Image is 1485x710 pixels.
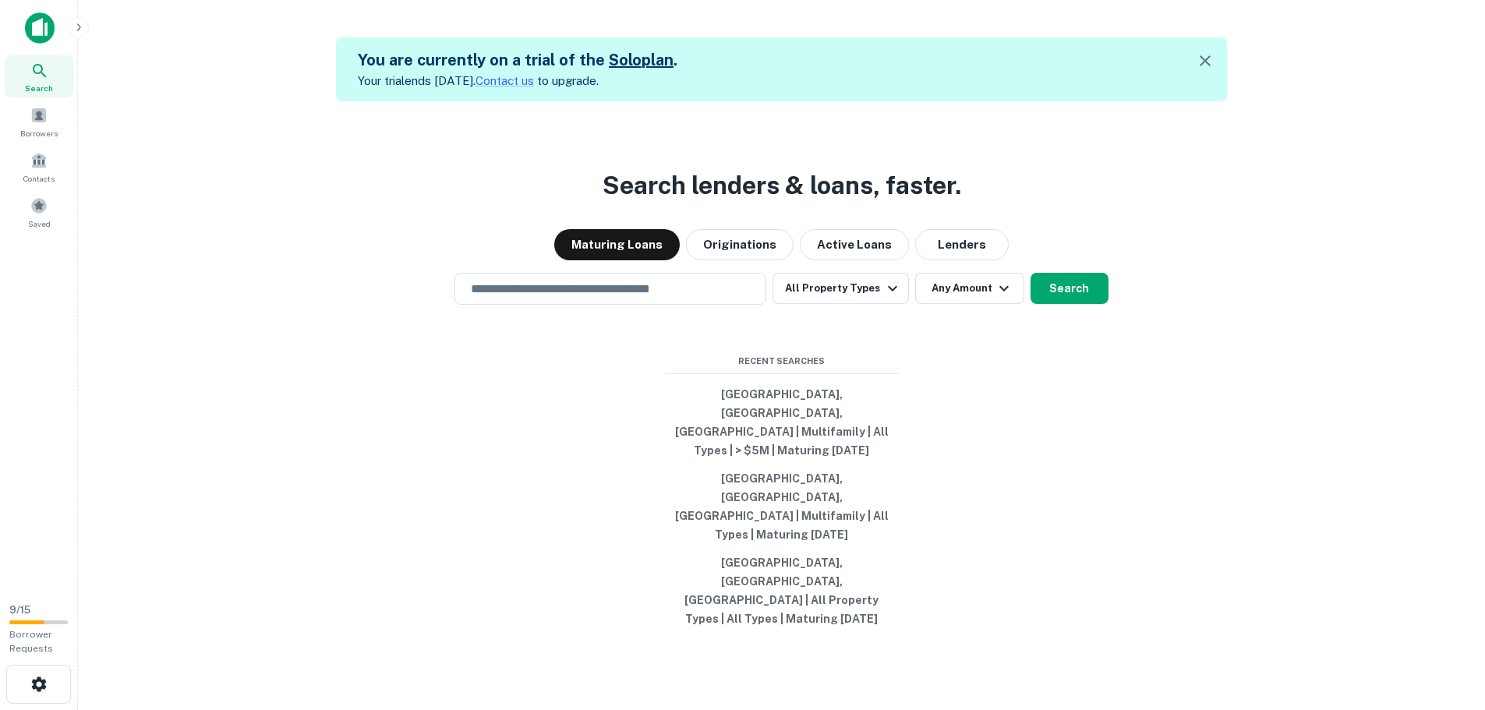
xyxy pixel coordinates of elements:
span: Contacts [23,172,55,185]
button: [GEOGRAPHIC_DATA], [GEOGRAPHIC_DATA], [GEOGRAPHIC_DATA] | Multifamily | All Types | > $5M | Matur... [665,380,899,465]
button: [GEOGRAPHIC_DATA], [GEOGRAPHIC_DATA], [GEOGRAPHIC_DATA] | All Property Types | All Types | Maturi... [665,549,899,633]
a: Search [5,55,73,97]
button: Originations [686,229,794,260]
span: Search [25,82,53,94]
button: Search [1031,273,1108,304]
img: capitalize-icon.png [25,12,55,44]
span: Saved [28,217,51,230]
a: Contact us [476,74,534,87]
a: Soloplan [609,51,674,69]
button: Lenders [915,229,1009,260]
span: 9 / 15 [9,604,30,616]
a: Contacts [5,146,73,188]
span: Recent Searches [665,355,899,368]
button: [GEOGRAPHIC_DATA], [GEOGRAPHIC_DATA], [GEOGRAPHIC_DATA] | Multifamily | All Types | Maturing [DATE] [665,465,899,549]
a: Saved [5,191,73,233]
iframe: Chat Widget [1407,585,1485,660]
h5: You are currently on a trial of the . [358,48,677,72]
span: Borrower Requests [9,629,53,654]
button: Active Loans [800,229,909,260]
span: Borrowers [20,127,58,140]
button: Any Amount [915,273,1024,304]
a: Borrowers [5,101,73,143]
button: Maturing Loans [554,229,680,260]
button: All Property Types [773,273,908,304]
p: Your trial ends [DATE]. to upgrade. [358,72,677,90]
h3: Search lenders & loans, faster. [603,167,961,204]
